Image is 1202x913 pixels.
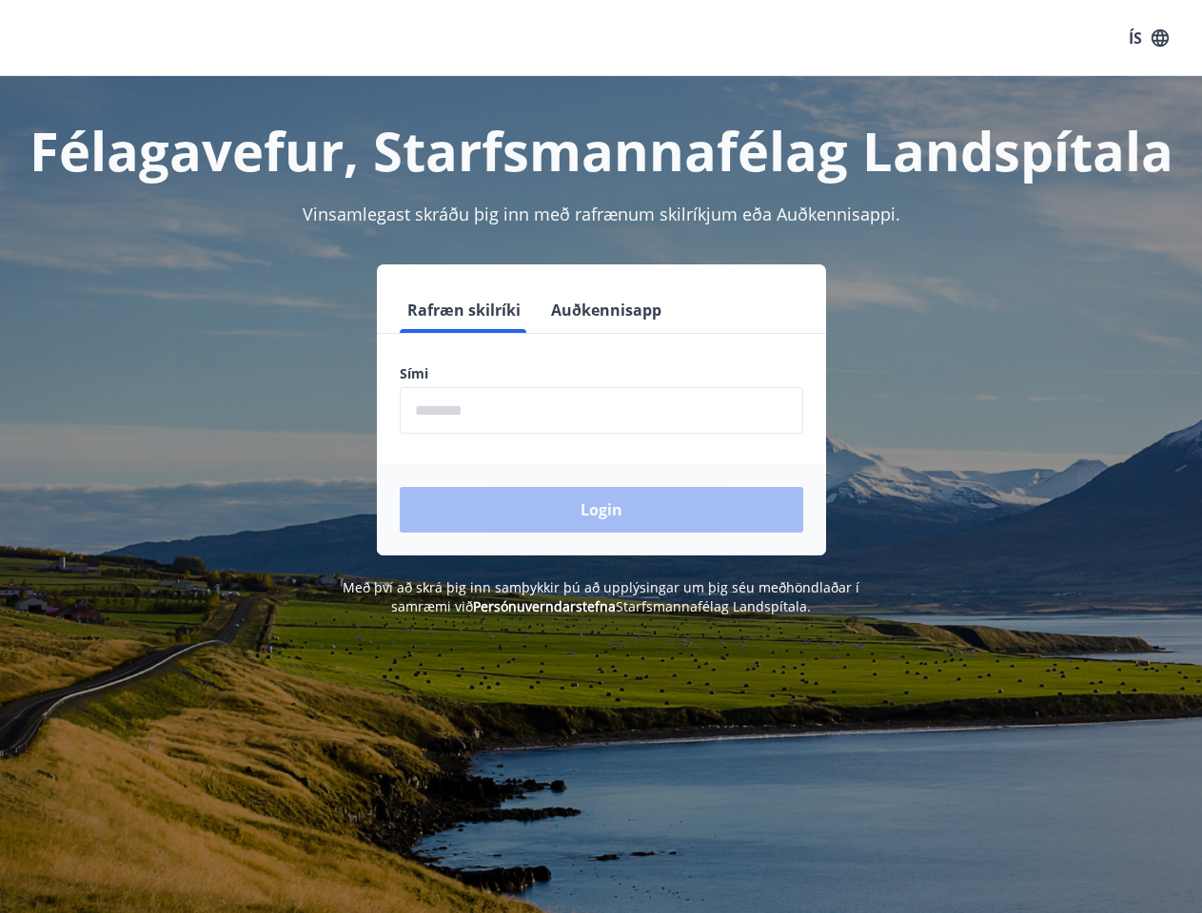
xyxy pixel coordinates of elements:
h1: Félagavefur, Starfsmannafélag Landspítala [23,114,1179,186]
label: Sími [400,364,803,383]
span: Með því að skrá þig inn samþykkir þú að upplýsingar um þig séu meðhöndlaðar í samræmi við Starfsm... [343,578,859,615]
button: Auðkennisapp [543,287,669,333]
span: Vinsamlegast skráðu þig inn með rafrænum skilríkjum eða Auðkennisappi. [303,203,900,225]
button: Rafræn skilríki [400,287,528,333]
button: ÍS [1118,21,1179,55]
a: Persónuverndarstefna [473,597,616,615]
